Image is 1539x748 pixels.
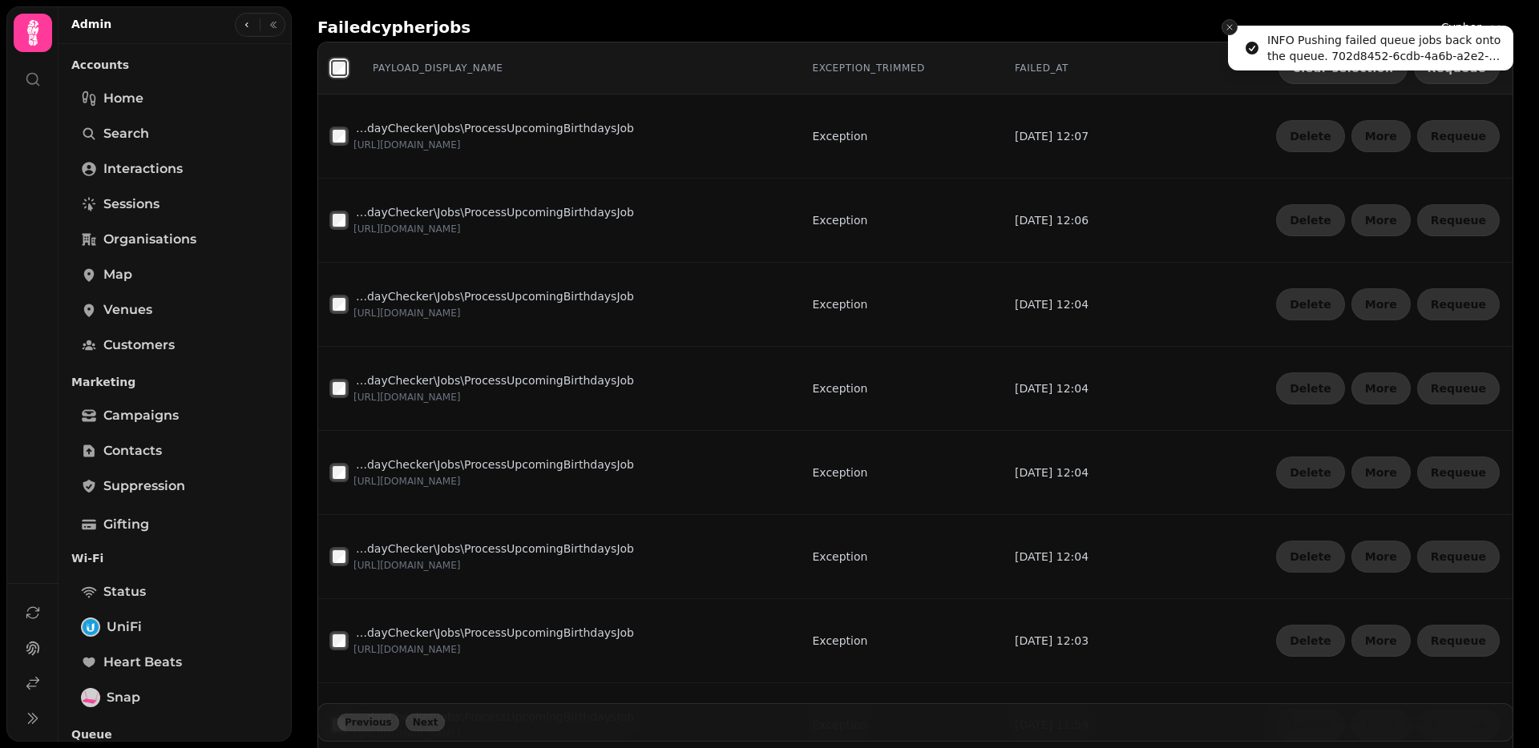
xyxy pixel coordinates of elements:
[71,544,279,573] p: Wi-Fi
[353,476,460,487] span: [URL][DOMAIN_NAME]
[71,259,279,291] a: Map
[353,372,634,388] p: App\Packages\UpcomingBirthdayChecker\Jobs\ProcessUpcomingBirthdaysJob
[1417,204,1500,236] button: Requeue
[71,400,279,432] a: Campaigns
[103,336,175,355] span: Customers
[71,294,279,326] a: Venues
[1417,541,1500,573] button: Requeue
[1015,128,1135,144] div: [DATE] 12:07
[1431,551,1486,562] span: Requeue
[353,456,634,473] p: App\Packages\UpcomingBirthdayChecker\Jobs\ProcessUpcomingBirthdaysJob
[1351,204,1411,236] button: More
[103,582,146,601] span: Status
[1351,456,1411,489] button: More
[813,549,868,565] div: Exception
[353,120,634,136] p: App\Packages\UpcomingBirthdayChecker\Jobs\ProcessUpcomingBirthdaysJob
[103,406,179,425] span: Campaigns
[71,82,279,115] a: Home
[353,560,460,571] span: [URL][DOMAIN_NAME]
[1276,120,1345,152] button: Delete
[1276,204,1345,236] button: Delete
[1015,464,1135,481] div: [DATE] 12:04
[103,124,149,143] span: Search
[1351,288,1411,320] button: More
[345,718,392,727] span: Previous
[1365,383,1397,394] span: More
[1365,131,1397,142] span: More
[1417,288,1500,320] button: Requeue
[71,646,279,678] a: Heart beats
[71,611,279,643] a: UniFiUniFi
[71,682,279,714] a: SnapSnap
[1015,549,1135,565] div: [DATE] 12:04
[1431,215,1486,226] span: Requeue
[71,368,279,396] p: Marketing
[103,230,196,249] span: Organisations
[317,16,471,38] h2: Failed cypher jobs
[103,195,160,214] span: Sessions
[1417,372,1500,404] button: Requeue
[353,644,460,655] span: [URL][DOMAIN_NAME]
[1417,456,1500,489] button: Requeue
[813,296,868,312] div: Exception
[813,62,989,74] div: exception_trimmed
[1365,635,1397,646] span: More
[71,576,279,608] a: Status
[353,288,634,304] p: App\Packages\UpcomingBirthdayChecker\Jobs\ProcessUpcomingBirthdaysJob
[1290,299,1331,310] span: Delete
[1351,372,1411,404] button: More
[1276,288,1345,320] button: Delete
[1015,380,1135,396] div: [DATE] 12:04
[103,441,162,460] span: Contacts
[107,617,142,637] span: UniFi
[1015,212,1135,228] div: [DATE] 12:06
[353,541,634,557] p: App\Packages\UpcomingBirthdayChecker\Jobs\ProcessUpcomingBirthdaysJob
[353,139,460,151] span: [URL][DOMAIN_NAME]
[107,688,140,707] span: Snap
[1417,120,1500,152] button: Requeue
[1290,635,1331,646] span: Delete
[1365,299,1397,310] span: More
[406,714,446,731] button: next
[1431,299,1486,310] span: Requeue
[1432,13,1513,42] button: Cypher
[103,477,185,496] span: Suppression
[353,308,460,319] span: [URL][DOMAIN_NAME]
[1351,541,1411,573] button: More
[71,509,279,541] a: Gifting
[1276,456,1345,489] button: Delete
[1365,215,1397,226] span: More
[353,625,634,641] p: App\Packages\UpcomingBirthdayChecker\Jobs\ProcessUpcomingBirthdaysJob
[83,690,99,706] img: Snap
[413,718,438,727] span: Next
[813,380,868,396] div: Exception
[1351,625,1411,657] button: More
[813,212,868,228] div: Exception
[71,435,279,467] a: Contacts
[813,128,868,144] div: Exception
[103,653,182,672] span: Heart beats
[1428,62,1486,74] span: Requeue
[103,300,152,320] span: Venues
[1276,541,1345,573] button: Delete
[1015,62,1135,74] div: failed_at
[353,392,460,403] span: [URL][DOMAIN_NAME]
[71,50,279,79] p: Accounts
[1015,633,1135,649] div: [DATE] 12:03
[1431,467,1486,478] span: Requeue
[1431,635,1486,646] span: Requeue
[1267,32,1507,64] div: INFO Pushing failed queue jobs back onto the queue. 702d8452-6cdb-4a6b-a2e2-65da7040fdab ...........
[813,464,868,481] div: Exception
[71,153,279,185] a: Interactions
[1276,625,1345,657] button: Delete
[1431,383,1486,394] span: Requeue
[71,188,279,220] a: Sessions
[103,515,149,534] span: Gifting
[1290,467,1331,478] span: Delete
[1351,120,1411,152] button: More
[1222,19,1238,35] button: Close toast
[1431,131,1486,142] span: Requeue
[1276,372,1345,404] button: Delete
[103,265,132,284] span: Map
[337,714,399,731] button: back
